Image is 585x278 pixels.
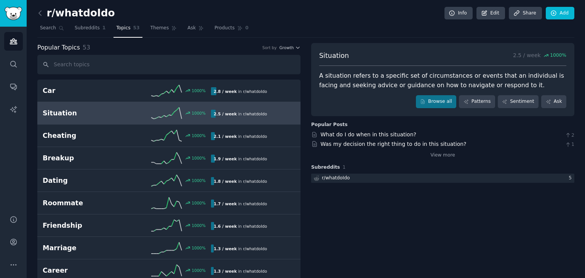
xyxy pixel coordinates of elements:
[319,51,349,61] span: Situation
[513,51,566,61] p: 2.5 / week
[243,224,267,228] span: r/ whatdoIdo
[214,246,237,251] b: 1.3 / week
[430,152,455,159] a: View more
[214,89,237,94] b: 2.8 / week
[43,243,127,253] h2: Marriage
[185,22,206,38] a: Ask
[43,153,127,163] h2: Breakup
[37,102,300,125] a: Situation1000%2.5 / weekin r/whatdoIdo
[322,175,350,182] div: r/ whatdoIdo
[211,267,270,275] div: in
[102,25,106,32] span: 1
[311,174,574,183] a: r/whatdoIdo5
[416,95,457,108] a: Browse all
[243,134,267,139] span: r/ whatdoIdo
[113,22,142,38] a: Topics53
[211,87,270,95] div: in
[459,95,495,108] a: Patterns
[214,224,237,228] b: 1.6 / week
[43,109,127,118] h2: Situation
[211,222,270,230] div: in
[211,110,270,118] div: in
[214,179,237,184] b: 1.8 / week
[343,165,346,170] span: 1
[444,7,473,20] a: Info
[37,192,300,214] a: Roommate1000%1.7 / weekin r/whatdoIdo
[212,22,251,38] a: Products0
[311,121,348,128] div: Popular Posts
[509,7,542,20] a: Share
[192,155,206,161] div: 1000 %
[192,268,206,273] div: 1000 %
[150,25,169,32] span: Themes
[43,86,127,96] h2: Car
[37,147,300,169] a: Breakup1000%1.9 / weekin r/whatdoIdo
[116,25,130,32] span: Topics
[37,7,115,19] h2: r/whatdoIdo
[187,25,196,32] span: Ask
[243,246,267,251] span: r/ whatdoIdo
[43,131,127,141] h2: Cheating
[565,141,574,148] span: 1
[279,45,300,50] button: Growth
[37,237,300,259] a: Marriage1000%1.3 / weekin r/whatdoIdo
[321,131,416,137] a: What do I do when in this situation?
[43,266,127,275] h2: Career
[192,133,206,138] div: 1000 %
[541,95,566,108] a: Ask
[565,132,574,139] span: 2
[43,198,127,208] h2: Roommate
[192,200,206,206] div: 1000 %
[262,45,277,50] div: Sort by
[319,71,566,90] div: A situation refers to a specific set of circumstances or events that an individual is facing and ...
[192,178,206,183] div: 1000 %
[37,125,300,147] a: Cheating1000%2.1 / weekin r/whatdoIdo
[243,157,267,161] span: r/ whatdoIdo
[211,244,270,252] div: in
[37,22,67,38] a: Search
[192,223,206,228] div: 1000 %
[498,95,539,108] a: Sentiment
[37,43,80,53] span: Popular Topics
[550,52,566,59] span: 1000 %
[243,179,267,184] span: r/ whatdoIdo
[148,22,180,38] a: Themes
[214,25,235,32] span: Products
[192,110,206,116] div: 1000 %
[214,134,237,139] b: 2.1 / week
[192,245,206,251] div: 1000 %
[211,177,270,185] div: in
[211,132,270,140] div: in
[214,201,237,206] b: 1.7 / week
[211,200,270,208] div: in
[211,155,270,163] div: in
[311,164,340,171] span: Subreddits
[37,214,300,237] a: Friendship1000%1.6 / weekin r/whatdoIdo
[37,80,300,102] a: Car1000%2.8 / weekin r/whatdoIdo
[321,141,467,147] a: Was my decision the right thing to do in this situation?
[279,45,294,50] span: Growth
[243,89,267,94] span: r/ whatdoIdo
[37,169,300,192] a: Dating1000%1.8 / weekin r/whatdoIdo
[75,25,100,32] span: Subreddits
[37,55,300,74] input: Search topics
[569,175,574,182] div: 5
[192,88,206,93] div: 1000 %
[43,176,127,185] h2: Dating
[243,112,267,116] span: r/ whatdoIdo
[5,7,22,20] img: GummySearch logo
[133,25,140,32] span: 53
[245,25,249,32] span: 0
[476,7,505,20] a: Edit
[40,25,56,32] span: Search
[43,221,127,230] h2: Friendship
[214,269,237,273] b: 1.3 / week
[243,201,267,206] span: r/ whatdoIdo
[214,157,237,161] b: 1.9 / week
[72,22,108,38] a: Subreddits1
[214,112,237,116] b: 2.5 / week
[243,269,267,273] span: r/ whatdoIdo
[546,7,574,20] a: Add
[83,44,90,51] span: 53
